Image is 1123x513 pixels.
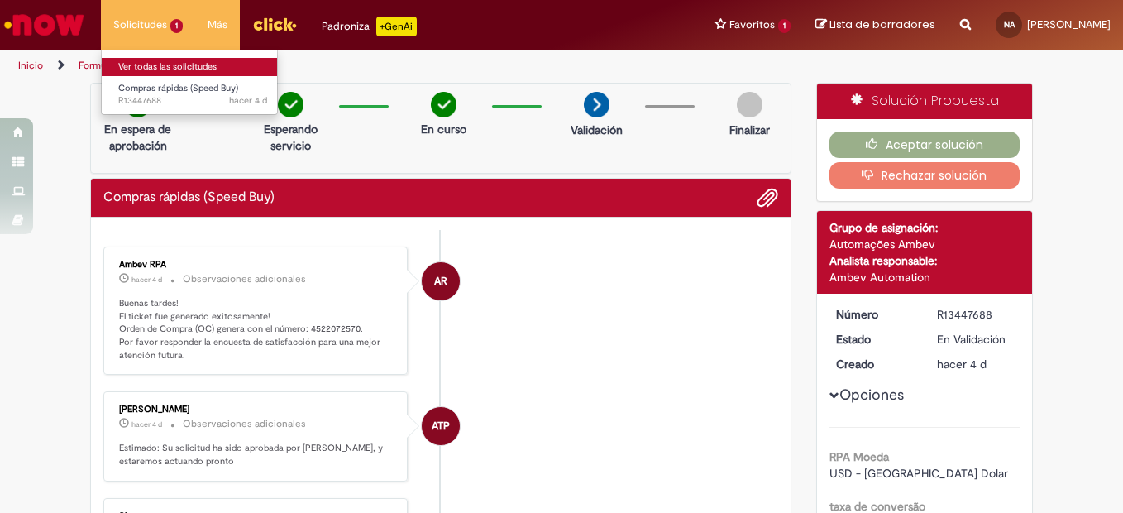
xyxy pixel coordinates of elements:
ul: Solicitudes [101,50,278,115]
dt: Creado [824,356,925,372]
a: Abrir R13447688 : Compras rápidas (Speed Buy) [102,79,284,110]
p: Estimado: Su solicitud ha sido aprobada por [PERSON_NAME], y estaremos actuando pronto [119,442,394,467]
time: 26/08/2025 11:09:11 [229,94,267,107]
span: AR [434,261,447,301]
span: [PERSON_NAME] [1027,17,1111,31]
span: R13447688 [118,94,267,108]
img: img-circle-grey.png [737,92,762,117]
a: Ver todas las solicitudes [102,58,284,76]
h2: Compras rápidas (Speed Buy) Historial de tickets [103,190,275,205]
p: Validación [571,122,623,138]
dt: Estado [824,331,925,348]
time: 26/08/2025 11:09:05 [937,357,987,372]
span: 1 [778,19,791,33]
div: Automações Ambev [829,236,1020,252]
img: click_logo_yellow_360x200.png [252,12,297,36]
span: hacer 4 d [131,275,162,285]
a: Formulário de Solicitud [79,59,182,72]
div: R13447688 [937,306,1014,323]
p: En curso [421,121,466,137]
span: Solicitudes [113,17,167,33]
small: Observaciones adicionales [183,272,306,286]
span: ATP [432,406,450,446]
img: ServiceNow [2,8,87,41]
img: check-circle-green.png [278,92,303,117]
div: Ambev RPA [422,262,460,300]
b: RPA Moeda [829,449,889,464]
span: NA [1004,19,1015,30]
span: hacer 4 d [131,420,162,429]
ul: Rutas de acceso a la página [12,50,736,81]
img: check-circle-green.png [431,92,456,117]
span: Lista de borradores [829,17,935,32]
p: Finalizar [729,122,770,138]
div: Padroniza [322,17,417,36]
div: Alberto Thomasset Prieto [422,407,460,445]
div: Grupo de asignación: [829,219,1020,236]
span: Compras rápidas (Speed Buy) [118,82,238,94]
span: USD - [GEOGRAPHIC_DATA] Dolar [829,466,1008,481]
button: Agregar archivos adjuntos [757,187,778,209]
button: Aceptar solución [829,132,1020,158]
p: En espera de aprobación [98,121,178,154]
div: Ambev RPA [119,260,394,270]
img: arrow-next.png [584,92,609,117]
p: Buenas tardes! El ticket fue generado exitosamente! Orden de Compra (OC) genera con el número: 45... [119,297,394,362]
dt: Número [824,306,925,323]
div: Solución Propuesta [817,84,1033,119]
button: Rechazar solución [829,162,1020,189]
a: Inicio [18,59,43,72]
time: 26/08/2025 13:24:29 [131,275,162,285]
span: Más [208,17,227,33]
time: 26/08/2025 12:33:10 [131,420,162,429]
p: Esperando servicio [251,121,331,154]
span: hacer 4 d [937,357,987,372]
span: hacer 4 d [229,94,267,107]
a: Lista de borradores [815,17,935,33]
div: [PERSON_NAME] [119,405,394,415]
p: +GenAi [376,17,417,36]
div: Analista responsable: [829,252,1020,269]
small: Observaciones adicionales [183,417,306,431]
div: 26/08/2025 11:09:05 [937,356,1014,372]
div: En Validación [937,331,1014,348]
div: Ambev Automation [829,269,1020,285]
span: Favoritos [729,17,775,33]
span: 1 [170,19,183,33]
